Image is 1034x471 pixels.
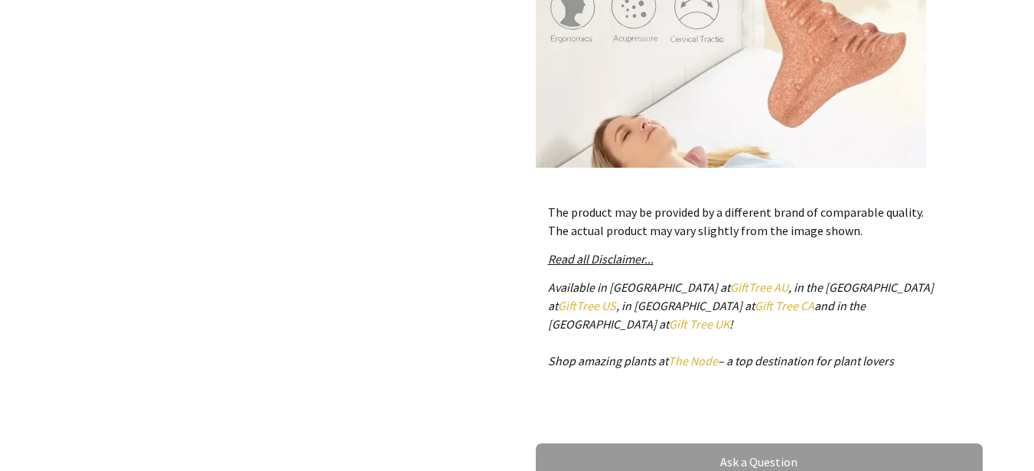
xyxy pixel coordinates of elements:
a: GiftTree US [558,298,616,313]
a: GiftTree AU [730,280,788,295]
em: Available in [GEOGRAPHIC_DATA] at , in the [GEOGRAPHIC_DATA] at , in [GEOGRAPHIC_DATA] at and in ... [548,280,934,368]
a: Read all Disclaimer... [548,251,654,267]
p: The product may be provided by a different brand of comparable quality. The actual product may va... [548,203,970,240]
a: The Node [668,353,718,368]
a: Gift Tree CA [755,298,814,313]
a: Gift Tree UK [669,316,729,332]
